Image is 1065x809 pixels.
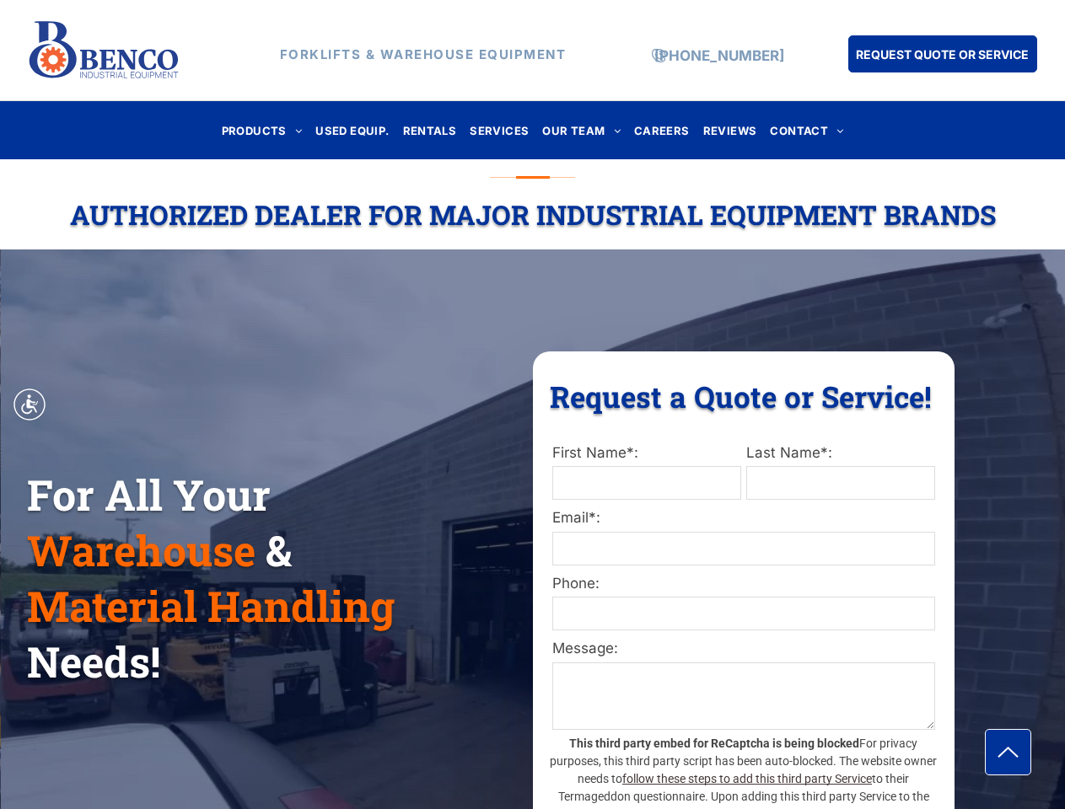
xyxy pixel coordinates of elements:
a: RENTALS [396,119,464,142]
label: Email*: [552,507,935,529]
a: follow these steps to add this third party Service [622,772,872,785]
a: [PHONE_NUMBER] [654,47,784,64]
span: & [266,522,292,578]
span: Warehouse [27,522,255,578]
strong: FORKLIFTS & WAREHOUSE EQUIPMENT [280,46,567,62]
label: Message: [552,638,935,660]
a: PRODUCTS [215,119,309,142]
span: Material Handling [27,578,395,634]
a: CAREERS [627,119,697,142]
a: USED EQUIP. [309,119,395,142]
span: REQUEST QUOTE OR SERVICE [856,39,1029,70]
span: Authorized Dealer For Major Industrial Equipment Brands [70,196,996,233]
a: OUR TEAM [535,119,627,142]
a: REVIEWS [697,119,764,142]
a: REQUEST QUOTE OR SERVICE [848,35,1037,72]
label: Phone: [552,573,935,595]
span: Request a Quote or Service! [550,377,932,415]
span: For All Your [27,467,271,522]
label: First Name*: [552,442,741,464]
label: Last Name*: [746,442,935,464]
a: SERVICES [463,119,535,142]
span: Needs! [27,634,160,689]
a: CONTACT [763,119,850,142]
strong: This third party embed for ReCaptcha is being blocked [569,737,859,750]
